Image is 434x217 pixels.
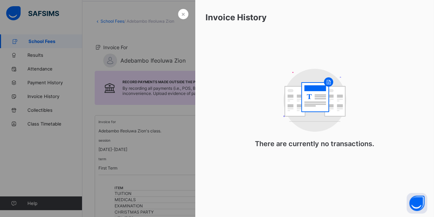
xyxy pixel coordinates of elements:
[181,10,185,18] span: ×
[407,193,427,214] button: Open asap
[246,62,383,162] div: There are currently no transactions.
[246,140,383,148] p: There are currently no transactions.
[307,92,312,101] tspan: T
[206,12,424,22] h1: Invoice History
